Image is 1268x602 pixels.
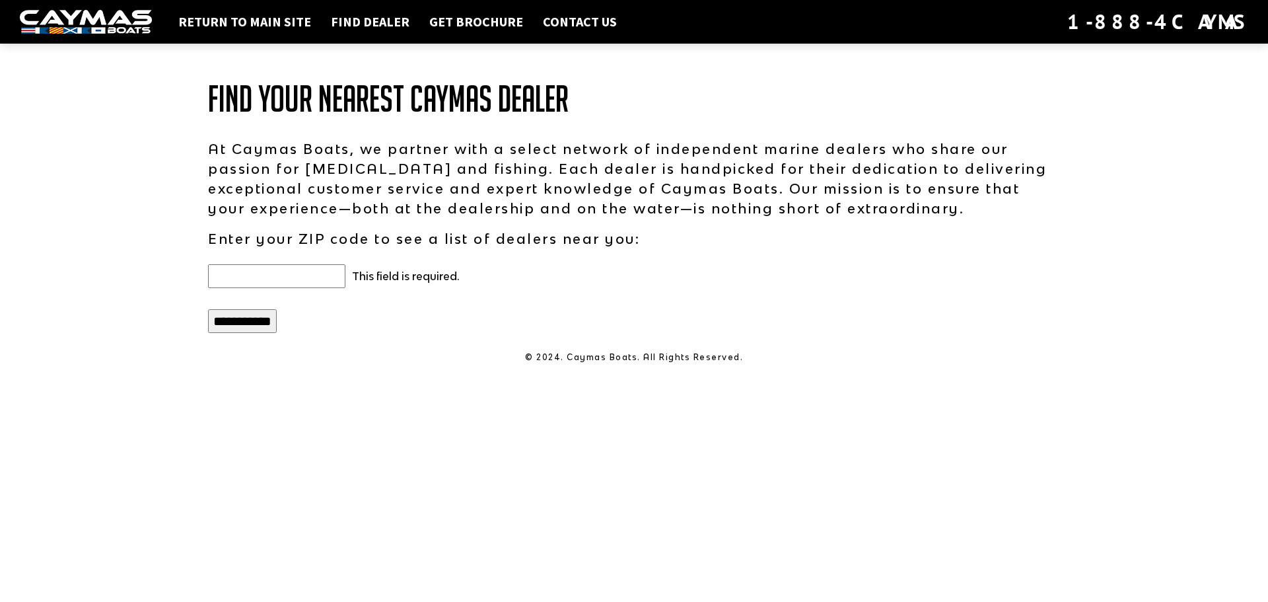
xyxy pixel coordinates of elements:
a: Find Dealer [324,13,416,30]
div: 1-888-4CAYMAS [1067,7,1248,36]
a: Contact Us [536,13,623,30]
label: This field is required. [352,268,460,284]
a: Get Brochure [423,13,530,30]
p: © 2024. Caymas Boats. All Rights Reserved. [208,352,1060,363]
a: Return to main site [172,13,318,30]
p: At Caymas Boats, we partner with a select network of independent marine dealers who share our pas... [208,139,1060,218]
p: Enter your ZIP code to see a list of dealers near you: [208,229,1060,248]
h1: Find Your Nearest Caymas Dealer [208,79,1060,119]
img: white-logo-c9c8dbefe5ff5ceceb0f0178aa75bf4bb51f6bca0971e226c86eb53dfe498488.png [20,10,152,34]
